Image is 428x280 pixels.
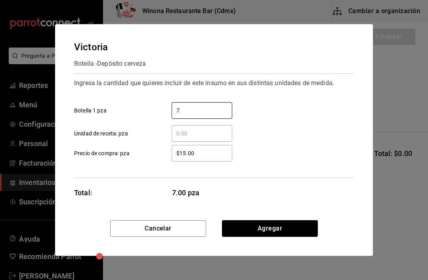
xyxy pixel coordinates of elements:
input: Unidad de receta: pza [172,129,232,138]
div: Ingresa la cantidad que quieres incluir de este insumo en sus distintas unidades de medida. [74,77,354,90]
span: Unidad de receta: pza [74,130,128,138]
div: Total: [74,187,92,198]
span: Botella 1 pza [74,107,107,115]
input: Botella 1 pza [172,106,232,115]
span: Precio de compra: pza [74,149,130,158]
button: Agregar [222,220,318,237]
button: Cancelar [110,220,206,237]
div: Botella - Depósito cerveza [74,57,146,70]
input: Precio de compra: pza [172,149,232,158]
span: 7.00 pza [172,187,233,198]
div: Victoria [74,40,146,54]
